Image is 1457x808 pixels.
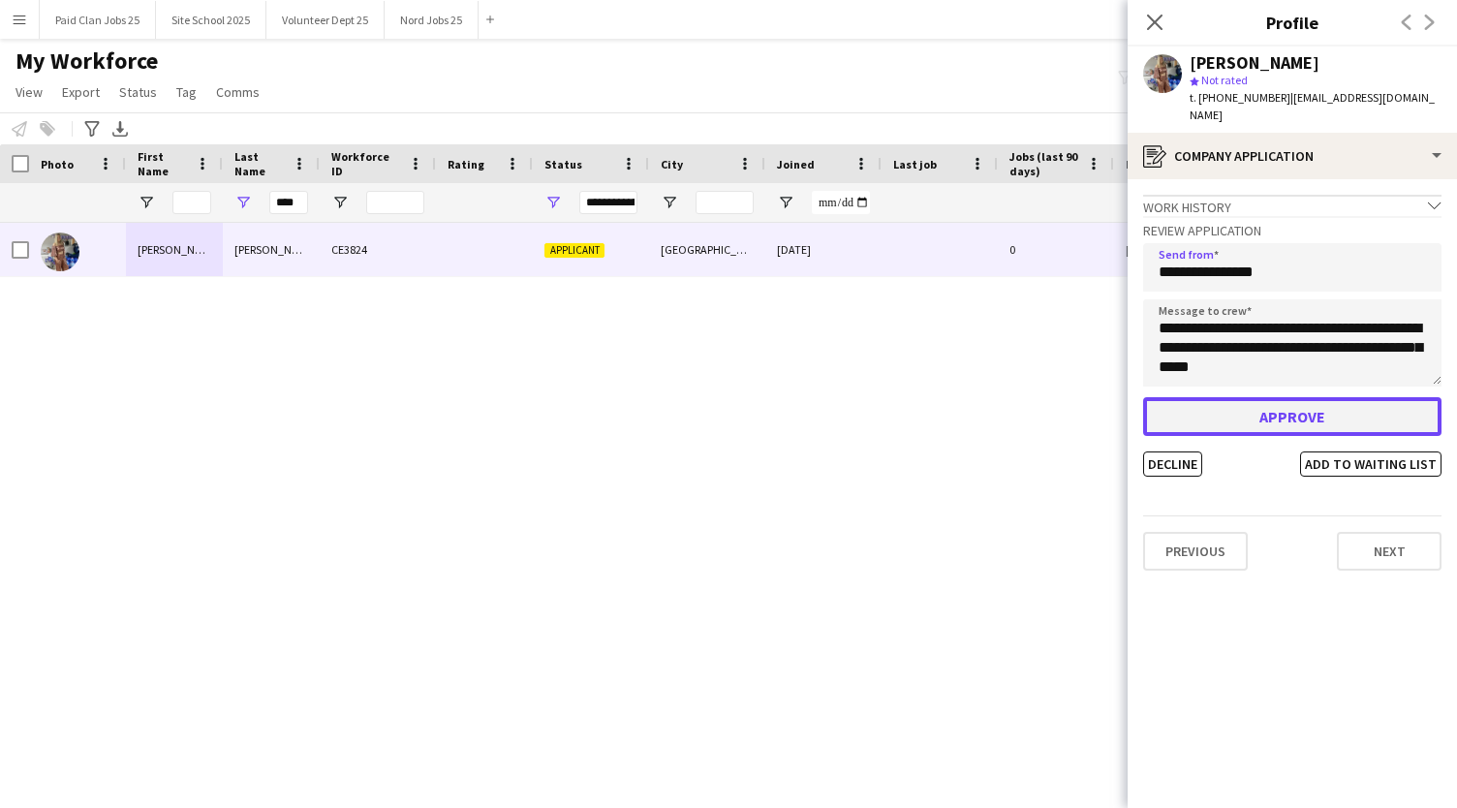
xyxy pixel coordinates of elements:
button: Next [1337,532,1441,571]
span: My Workforce [15,47,158,76]
span: Tag [176,83,197,101]
input: Joined Filter Input [812,191,870,214]
img: Lyndsay Barnwell [41,233,79,271]
a: View [8,79,50,105]
div: 0 [998,223,1114,276]
button: Decline [1143,451,1202,477]
button: Open Filter Menu [234,194,252,211]
app-action-btn: Advanced filters [80,117,104,140]
button: Site School 2025 [156,1,266,39]
div: Work history [1143,195,1441,216]
a: Tag [169,79,204,105]
span: Not rated [1201,73,1248,87]
app-action-btn: Export XLSX [108,117,132,140]
h3: Review Application [1143,222,1441,239]
span: Export [62,83,100,101]
button: Add to waiting list [1300,451,1441,477]
div: [DATE] [765,223,882,276]
button: Open Filter Menu [777,194,794,211]
span: City [661,157,683,171]
input: Last Name Filter Input [269,191,308,214]
a: Status [111,79,165,105]
span: Status [119,83,157,101]
button: Nord Jobs 25 [385,1,479,39]
span: Jobs (last 90 days) [1009,149,1079,178]
div: Company application [1128,133,1457,179]
div: [PERSON_NAME] [1190,54,1319,72]
a: Export [54,79,108,105]
span: Status [544,157,582,171]
span: t. [PHONE_NUMBER] [1190,90,1290,105]
button: Open Filter Menu [661,194,678,211]
input: First Name Filter Input [172,191,211,214]
button: Open Filter Menu [1126,194,1143,211]
span: Email [1126,157,1157,171]
div: [GEOGRAPHIC_DATA] 11 [649,223,765,276]
input: Workforce ID Filter Input [366,191,424,214]
button: Previous [1143,532,1248,571]
button: Volunteer Dept 25 [266,1,385,39]
a: Comms [208,79,267,105]
input: City Filter Input [696,191,754,214]
span: Photo [41,157,74,171]
button: Open Filter Menu [138,194,155,211]
button: Open Filter Menu [331,194,349,211]
span: Rating [448,157,484,171]
span: First Name [138,149,188,178]
span: Workforce ID [331,149,401,178]
span: View [15,83,43,101]
div: [PERSON_NAME] [126,223,223,276]
span: Applicant [544,243,604,258]
button: Paid Clan Jobs 25 [40,1,156,39]
span: Comms [216,83,260,101]
button: Approve [1143,397,1441,436]
span: Last Name [234,149,285,178]
span: Last job [893,157,937,171]
span: Joined [777,157,815,171]
button: Open Filter Menu [544,194,562,211]
h3: Profile [1128,10,1457,35]
div: [PERSON_NAME] [223,223,320,276]
span: | [EMAIL_ADDRESS][DOMAIN_NAME] [1190,90,1435,122]
div: CE3824 [320,223,436,276]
